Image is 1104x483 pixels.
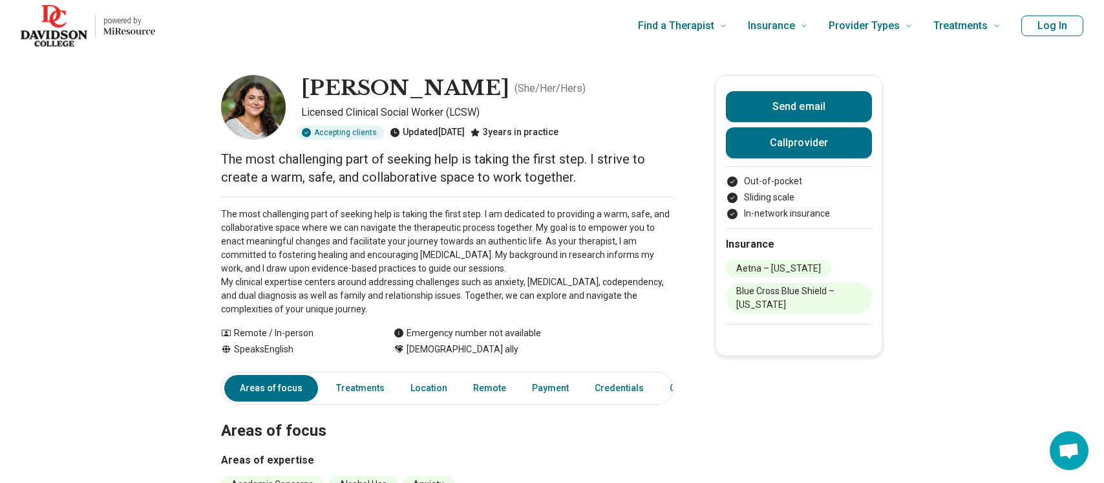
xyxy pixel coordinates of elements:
[221,453,674,468] h3: Areas of expertise
[726,175,872,220] ul: Payment options
[224,375,318,402] a: Areas of focus
[328,375,392,402] a: Treatments
[301,75,509,102] h1: [PERSON_NAME]
[587,375,652,402] a: Credentials
[221,327,368,340] div: Remote / In-person
[748,17,795,35] span: Insurance
[726,207,872,220] li: In-network insurance
[221,389,674,442] h2: Areas of focus
[394,327,541,340] div: Emergency number not available
[221,150,674,186] p: The most challenging part of seeking help is taking the first step. I strive to create a warm, sa...
[726,260,831,277] li: Aetna – [US_STATE]
[103,16,155,26] p: powered by
[403,375,455,402] a: Location
[726,175,872,188] li: Out-of-pocket
[933,17,988,35] span: Treatments
[465,375,514,402] a: Remote
[726,91,872,122] button: Send email
[662,375,708,402] a: Other
[390,125,465,140] div: Updated [DATE]
[221,208,674,316] p: The most challenging part of seeking help is taking the first step. I am dedicated to providing a...
[726,191,872,204] li: Sliding scale
[726,237,872,252] h2: Insurance
[829,17,900,35] span: Provider Types
[21,5,155,47] a: Home page
[1050,431,1088,470] a: Open chat
[221,75,286,140] img: Kaylee Bodner, Licensed Clinical Social Worker (LCSW)
[726,127,872,158] button: Callprovider
[726,283,872,314] li: Blue Cross Blue Shield – [US_STATE]
[301,105,674,120] p: Licensed Clinical Social Worker (LCSW)
[296,125,385,140] div: Accepting clients
[470,125,558,140] div: 3 years in practice
[638,17,714,35] span: Find a Therapist
[524,375,577,402] a: Payment
[407,343,518,356] span: [DEMOGRAPHIC_DATA] ally
[515,81,586,96] p: ( She/Her/Hers )
[1021,16,1083,36] button: Log In
[221,343,368,356] div: Speaks English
